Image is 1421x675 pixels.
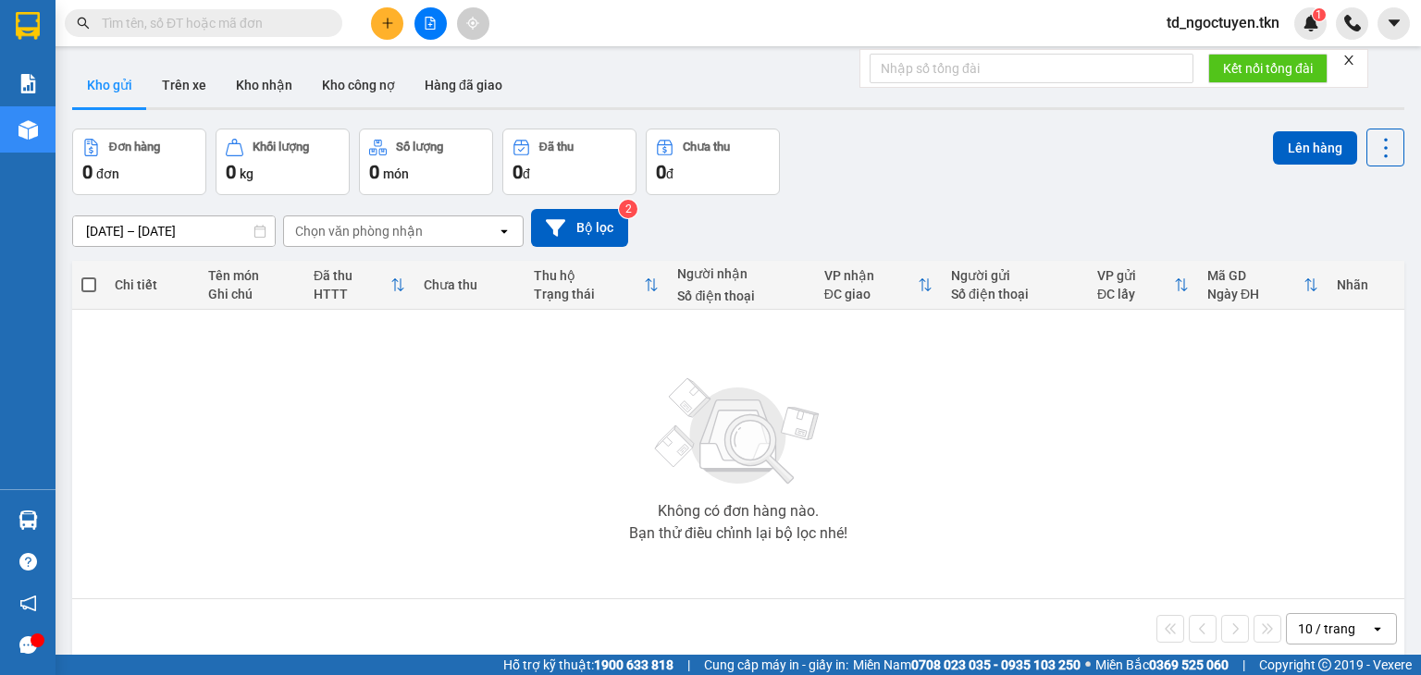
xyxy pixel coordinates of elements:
[1088,261,1198,310] th: Toggle SortBy
[1095,655,1229,675] span: Miền Bắc
[1337,277,1394,292] div: Nhãn
[1313,8,1326,21] sup: 1
[414,7,447,40] button: file-add
[307,63,410,107] button: Kho công nợ
[314,268,390,283] div: Đã thu
[1207,268,1304,283] div: Mã GD
[1097,268,1174,283] div: VP gửi
[457,7,489,40] button: aim
[19,553,37,571] span: question-circle
[619,200,637,218] sup: 2
[1298,620,1355,638] div: 10 / trang
[815,261,942,310] th: Toggle SortBy
[656,161,666,183] span: 0
[1303,15,1319,31] img: icon-new-feature
[1370,621,1385,636] svg: open
[147,63,221,107] button: Trên xe
[704,655,848,675] span: Cung cấp máy in - giấy in:
[295,222,423,240] div: Chọn văn phòng nhận
[1316,8,1322,21] span: 1
[208,268,295,283] div: Tên món
[109,141,160,153] div: Đơn hàng
[1085,661,1091,669] span: ⚪️
[16,12,40,40] img: logo-vxr
[534,268,645,283] div: Thu hộ
[911,657,1081,672] strong: 0708 023 035 - 0935 103 250
[359,129,493,195] button: Số lượng0món
[72,129,206,195] button: Đơn hàng0đơn
[1242,655,1245,675] span: |
[523,166,530,181] span: đ
[646,367,831,497] img: svg+xml;base64,PHN2ZyBjbGFzcz0ibGlzdC1wbHVnX19zdmciIHhtbG5zPSJodHRwOi8vd3d3LnczLm9yZy8yMDAwL3N2Zy...
[253,141,309,153] div: Khối lượng
[497,224,512,239] svg: open
[102,13,320,33] input: Tìm tên, số ĐT hoặc mã đơn
[1344,15,1361,31] img: phone-icon
[410,63,517,107] button: Hàng đã giao
[115,277,190,292] div: Chi tiết
[594,657,673,672] strong: 1900 633 818
[240,166,253,181] span: kg
[1273,131,1357,165] button: Lên hàng
[424,277,515,292] div: Chưa thu
[1097,287,1174,301] div: ĐC lấy
[82,161,93,183] span: 0
[396,141,443,153] div: Số lượng
[304,261,414,310] th: Toggle SortBy
[369,161,379,183] span: 0
[503,655,673,675] span: Hỗ trợ kỹ thuật:
[539,141,574,153] div: Đã thu
[1386,15,1402,31] span: caret-down
[19,120,38,140] img: warehouse-icon
[1149,657,1229,672] strong: 0369 525 060
[19,636,37,654] span: message
[824,287,918,301] div: ĐC giao
[870,54,1193,83] input: Nhập số tổng đài
[72,63,147,107] button: Kho gửi
[1378,7,1410,40] button: caret-down
[1152,11,1294,34] span: td_ngoctuyen.tkn
[658,504,819,519] div: Không có đơn hàng nào.
[1208,54,1328,83] button: Kết nối tổng đài
[677,266,805,281] div: Người nhận
[208,287,295,301] div: Ghi chú
[1198,261,1328,310] th: Toggle SortBy
[951,287,1079,301] div: Số điện thoại
[531,209,628,247] button: Bộ lọc
[513,161,523,183] span: 0
[19,74,38,93] img: solution-icon
[466,17,479,30] span: aim
[1342,54,1355,67] span: close
[677,288,805,303] div: Số điện thoại
[1207,287,1304,301] div: Ngày ĐH
[19,595,37,612] span: notification
[1223,58,1313,79] span: Kết nối tổng đài
[383,166,409,181] span: món
[629,526,847,541] div: Bạn thử điều chỉnh lại bộ lọc nhé!
[424,17,437,30] span: file-add
[683,141,730,153] div: Chưa thu
[221,63,307,107] button: Kho nhận
[77,17,90,30] span: search
[19,510,38,530] img: warehouse-icon
[314,287,390,301] div: HTTT
[216,129,350,195] button: Khối lượng0kg
[525,261,669,310] th: Toggle SortBy
[853,655,1081,675] span: Miền Nam
[534,287,645,301] div: Trạng thái
[381,17,394,30] span: plus
[687,655,690,675] span: |
[646,129,780,195] button: Chưa thu0đ
[226,161,236,183] span: 0
[951,268,1079,283] div: Người gửi
[1318,658,1331,671] span: copyright
[73,216,275,246] input: Select a date range.
[666,166,673,181] span: đ
[824,268,918,283] div: VP nhận
[371,7,403,40] button: plus
[96,166,119,181] span: đơn
[502,129,636,195] button: Đã thu0đ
